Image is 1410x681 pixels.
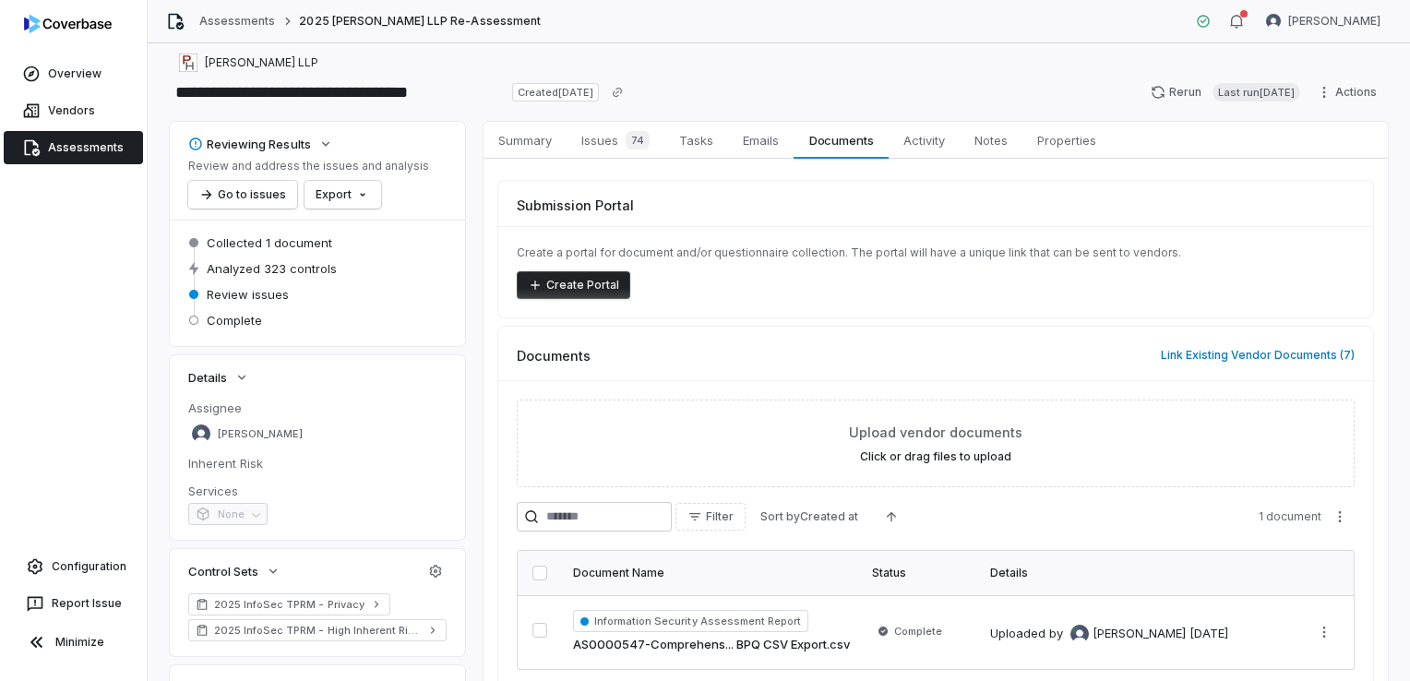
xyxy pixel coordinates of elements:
span: 74 [626,131,650,149]
span: 1 document [1259,509,1321,524]
div: Uploaded [990,625,1228,643]
img: logo-D7KZi-bG.svg [24,15,112,33]
button: Copy link [601,76,634,109]
button: Reviewing Results [183,127,339,161]
button: Actions [1311,78,1388,106]
button: Create Portal [517,271,630,299]
span: Summary [491,128,559,152]
span: Properties [1030,128,1104,152]
div: Details [990,566,1287,580]
span: Activity [896,128,952,152]
span: [PERSON_NAME] [218,427,303,441]
button: RerunLast run[DATE] [1140,78,1311,106]
p: Create a portal for document and/or questionnaire collection. The portal will have a unique link ... [517,245,1355,260]
span: Report Issue [52,596,122,611]
span: Filter [706,509,734,524]
button: Ascending [873,503,910,531]
button: Details [183,361,255,394]
button: More actions [1325,503,1355,531]
span: Details [188,369,227,386]
button: Minimize [7,624,139,661]
button: Sort byCreated at [749,503,869,531]
span: Submission Portal [517,196,634,215]
span: [PERSON_NAME] LLP [205,55,318,70]
span: Vendors [48,103,95,118]
span: Collected 1 document [207,234,332,251]
p: Review and address the issues and analysis [188,159,429,173]
button: More actions [1309,618,1339,646]
span: 2025 [PERSON_NAME] LLP Re-Assessment [299,14,540,29]
a: Assessments [4,131,143,164]
span: 2025 InfoSec TPRM - Privacy [214,597,364,612]
span: Documents [802,128,881,152]
span: Tasks [672,128,721,152]
span: Complete [207,312,262,329]
span: Complete [894,624,942,639]
div: by [1049,625,1186,643]
span: Assessments [48,140,124,155]
a: Assessments [199,14,275,29]
a: 2025 InfoSec TPRM - Privacy [188,593,390,615]
div: Document Name [573,566,850,580]
img: Isaac Mousel avatar [1266,14,1281,29]
a: 2025 InfoSec TPRM - High Inherent Risk (TruSight Supported) [188,619,447,641]
span: [PERSON_NAME] [1093,625,1186,643]
span: Documents [517,346,591,365]
button: Export [305,181,381,209]
div: Reviewing Results [188,136,311,152]
svg: Ascending [884,509,899,524]
span: Control Sets [188,563,258,579]
button: Link Existing Vendor Documents (7) [1155,336,1360,375]
span: Notes [967,128,1015,152]
div: Status [872,566,968,580]
span: [PERSON_NAME] [1288,14,1380,29]
dt: Assignee [188,400,447,416]
dt: Services [188,483,447,499]
span: Last run [DATE] [1213,83,1300,102]
span: Upload vendor documents [849,423,1022,442]
button: Report Issue [7,587,139,620]
span: 2025 InfoSec TPRM - High Inherent Risk (TruSight Supported) [214,623,421,638]
img: Isaac Mousel avatar [1070,625,1089,643]
div: [DATE] [1189,625,1228,643]
a: AS0000547-Comprehens... BPQ CSV Export.csv [573,636,850,654]
a: Overview [4,57,143,90]
button: Go to issues [188,181,297,209]
a: Configuration [7,550,139,583]
button: Filter [675,503,746,531]
dt: Inherent Risk [188,455,447,472]
span: Issues [574,127,657,153]
img: Isaac Mousel avatar [192,424,210,443]
span: Created [DATE] [512,83,599,102]
span: Overview [48,66,102,81]
span: Configuration [52,559,126,574]
label: Click or drag files to upload [860,449,1011,464]
button: Isaac Mousel avatar[PERSON_NAME] [1255,7,1392,35]
button: https://paulhastings.com/[PERSON_NAME] LLP [173,46,324,79]
span: Analyzed 323 controls [207,260,337,277]
span: Review issues [207,286,289,303]
span: Minimize [55,635,104,650]
span: Information Security Assessment Report [573,610,808,632]
a: Vendors [4,94,143,127]
button: Control Sets [183,555,286,588]
span: Emails [735,128,786,152]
